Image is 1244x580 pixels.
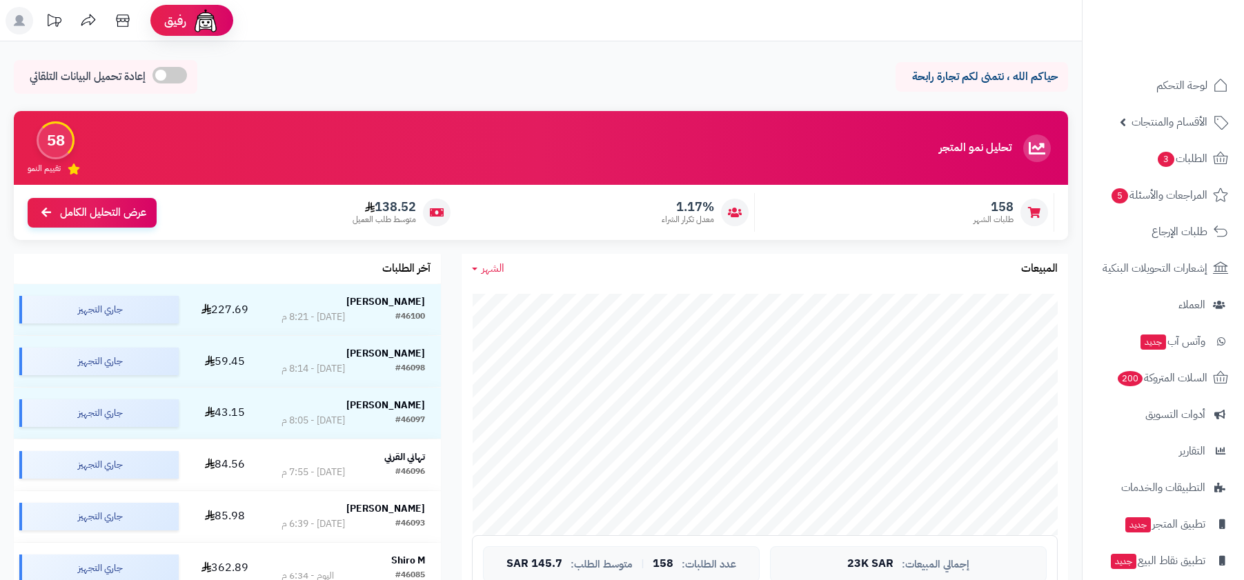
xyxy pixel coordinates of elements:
[1150,39,1231,68] img: logo-2.png
[1178,295,1205,314] span: العملاء
[1125,517,1151,532] span: جديد
[1152,222,1207,241] span: طلبات الإرجاع
[184,491,266,542] td: 85.98
[1091,288,1236,321] a: العملاء
[1158,152,1174,167] span: 3
[662,199,714,214] span: 1.17%
[1156,149,1207,168] span: الطلبات
[37,7,71,38] a: تحديثات المنصة
[1109,551,1205,570] span: تطبيق نقاط البيع
[662,214,714,226] span: معدل تكرار الشراء
[282,310,345,324] div: [DATE] - 8:21 م
[1091,325,1236,358] a: وآتس آبجديد
[1091,179,1236,212] a: المراجعات والأسئلة5
[391,553,425,568] strong: Shiro M
[1103,259,1207,278] span: إشعارات التحويلات البنكية
[906,69,1058,85] p: حياكم الله ، نتمنى لكم تجارة رابحة
[384,450,425,464] strong: تهاني القرني
[346,294,425,309] strong: [PERSON_NAME]
[1116,368,1207,388] span: السلات المتروكة
[395,414,425,428] div: #46097
[346,346,425,361] strong: [PERSON_NAME]
[1091,398,1236,431] a: أدوات التسويق
[382,263,431,275] h3: آخر الطلبات
[571,559,633,570] span: متوسط الطلب:
[1145,405,1205,424] span: أدوات التسويق
[184,336,266,387] td: 59.45
[1112,188,1128,203] span: 5
[1021,263,1058,275] h3: المبيعات
[192,7,219,34] img: ai-face.png
[28,198,157,228] a: عرض التحليل الكامل
[184,284,266,335] td: 227.69
[902,559,969,570] span: إجمالي المبيعات:
[1139,332,1205,351] span: وآتس آب
[282,466,345,479] div: [DATE] - 7:55 م
[974,199,1014,214] span: 158
[1091,471,1236,504] a: التطبيقات والخدمات
[282,414,345,428] div: [DATE] - 8:05 م
[506,558,562,570] span: 145.7 SAR
[1110,186,1207,205] span: المراجعات والأسئلة
[1091,508,1236,541] a: تطبيق المتجرجديد
[847,558,893,570] span: 23K SAR
[184,388,266,439] td: 43.15
[1091,252,1236,285] a: إشعارات التحويلات البنكية
[1179,441,1205,461] span: التقارير
[1091,69,1236,102] a: لوحة التحكم
[1091,434,1236,468] a: التقارير
[19,399,179,427] div: جاري التجهيز
[1091,215,1236,248] a: طلبات الإرجاع
[939,142,1011,154] h3: تحليل نمو المتجر
[60,205,146,221] span: عرض التحليل الكامل
[395,310,425,324] div: #46100
[1124,514,1205,534] span: تطبيق المتجر
[282,362,345,376] div: [DATE] - 8:14 م
[482,260,504,277] span: الشهر
[653,558,673,570] span: 158
[353,214,416,226] span: متوسط طلب العميل
[19,348,179,375] div: جاري التجهيز
[1141,334,1166,350] span: جديد
[1121,478,1205,497] span: التطبيقات والخدمات
[1091,544,1236,577] a: تطبيق نقاط البيعجديد
[395,517,425,531] div: #46093
[19,451,179,479] div: جاري التجهيز
[28,163,61,174] span: تقييم النمو
[19,296,179,323] div: جاري التجهيز
[641,559,644,569] span: |
[974,214,1014,226] span: طلبات الشهر
[1118,371,1143,386] span: 200
[184,439,266,490] td: 84.56
[282,517,345,531] div: [DATE] - 6:39 م
[682,559,736,570] span: عدد الطلبات:
[1132,112,1207,132] span: الأقسام والمنتجات
[1091,142,1236,175] a: الطلبات3
[346,501,425,516] strong: [PERSON_NAME]
[472,261,504,277] a: الشهر
[1111,554,1136,569] span: جديد
[346,398,425,412] strong: [PERSON_NAME]
[1156,76,1207,95] span: لوحة التحكم
[1091,361,1236,394] a: السلات المتروكة200
[395,362,425,376] div: #46098
[30,69,146,85] span: إعادة تحميل البيانات التلقائي
[19,503,179,530] div: جاري التجهيز
[395,466,425,479] div: #46096
[164,12,186,29] span: رفيق
[353,199,416,214] span: 138.52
